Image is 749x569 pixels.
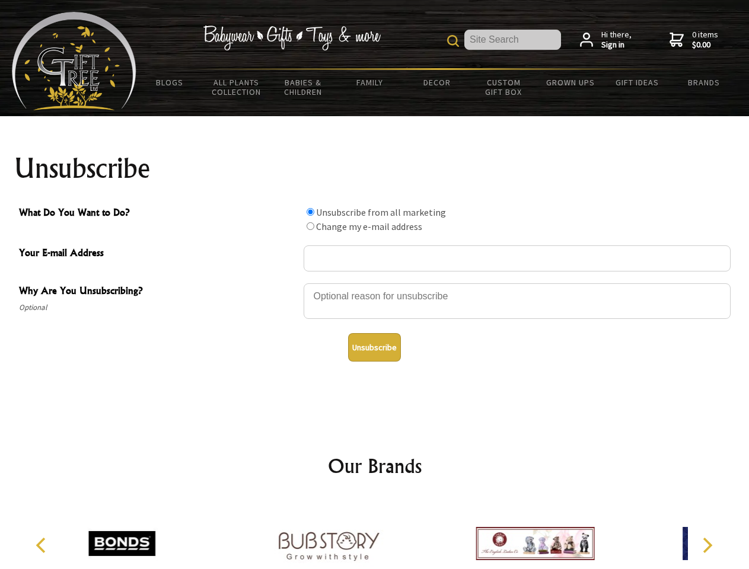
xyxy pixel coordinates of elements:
[601,30,632,50] span: Hi there,
[601,40,632,50] strong: Sign in
[304,283,731,319] textarea: Why Are You Unsubscribing?
[337,70,404,95] a: Family
[316,206,446,218] label: Unsubscribe from all marketing
[604,70,671,95] a: Gift Ideas
[403,70,470,95] a: Decor
[19,301,298,315] span: Optional
[447,35,459,47] img: product search
[464,30,561,50] input: Site Search
[316,220,422,232] label: Change my e-mail address
[537,70,604,95] a: Grown Ups
[470,70,537,104] a: Custom Gift Box
[203,25,381,50] img: Babywear - Gifts - Toys & more
[19,283,298,301] span: Why Are You Unsubscribing?
[136,70,203,95] a: BLOGS
[692,29,718,50] span: 0 items
[694,532,720,558] button: Next
[203,70,270,104] a: All Plants Collection
[348,333,401,362] button: Unsubscribe
[671,70,738,95] a: Brands
[670,30,718,50] a: 0 items$0.00
[14,154,735,183] h1: Unsubscribe
[19,245,298,263] span: Your E-mail Address
[270,70,337,104] a: Babies & Children
[19,205,298,222] span: What Do You Want to Do?
[692,40,718,50] strong: $0.00
[307,222,314,230] input: What Do You Want to Do?
[24,452,726,480] h2: Our Brands
[307,208,314,216] input: What Do You Want to Do?
[580,30,632,50] a: Hi there,Sign in
[30,532,56,558] button: Previous
[304,245,731,271] input: Your E-mail Address
[12,12,136,110] img: Babyware - Gifts - Toys and more...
